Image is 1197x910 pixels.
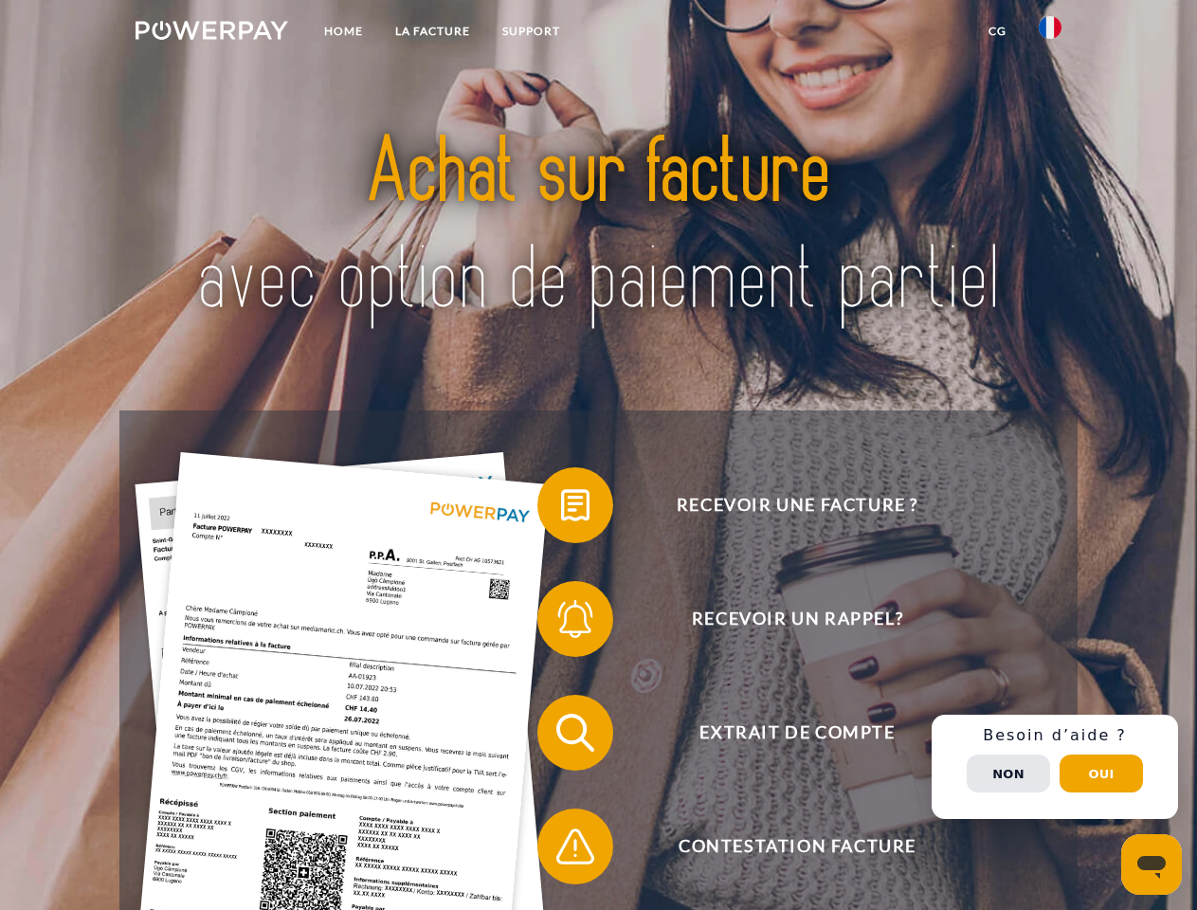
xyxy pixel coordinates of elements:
span: Recevoir une facture ? [565,467,1029,543]
button: Extrait de compte [537,695,1030,771]
span: Extrait de compte [565,695,1029,771]
button: Contestation Facture [537,809,1030,884]
img: logo-powerpay-white.svg [136,21,288,40]
span: Recevoir un rappel? [565,581,1029,657]
span: Contestation Facture [565,809,1029,884]
img: qb_warning.svg [552,823,599,870]
img: title-powerpay_fr.svg [181,91,1016,363]
img: qb_search.svg [552,709,599,756]
div: Schnellhilfe [932,715,1178,819]
h3: Besoin d’aide ? [943,726,1167,745]
a: Home [308,14,379,48]
a: LA FACTURE [379,14,486,48]
button: Oui [1060,755,1143,792]
a: Support [486,14,576,48]
button: Recevoir un rappel? [537,581,1030,657]
img: qb_bell.svg [552,595,599,643]
button: Recevoir une facture ? [537,467,1030,543]
a: CG [972,14,1023,48]
button: Non [967,755,1050,792]
img: qb_bill.svg [552,482,599,529]
iframe: Bouton de lancement de la fenêtre de messagerie [1121,834,1182,895]
img: fr [1039,16,1061,39]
